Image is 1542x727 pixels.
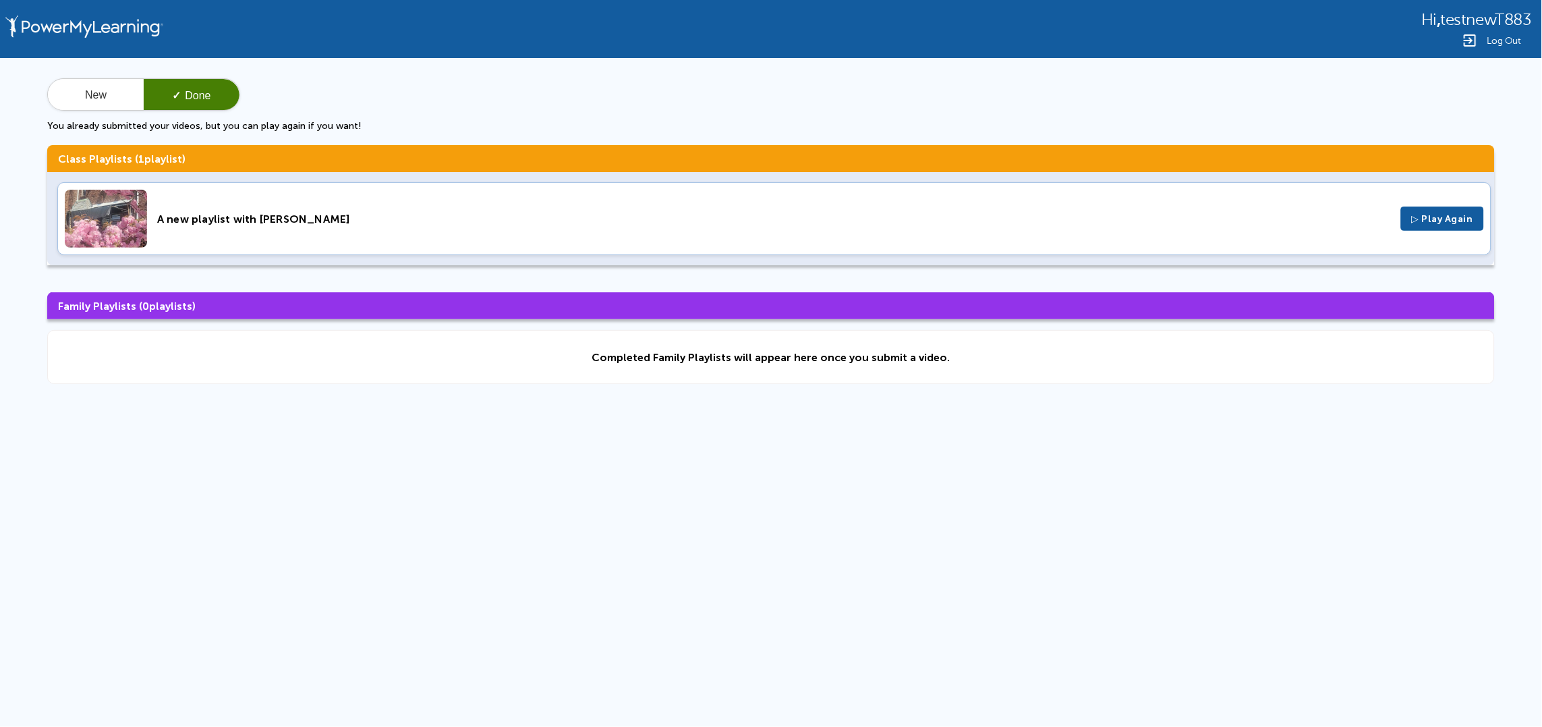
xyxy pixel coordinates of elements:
[65,190,147,248] img: Thumbnail
[48,79,144,111] button: New
[1441,11,1531,29] span: testnewT883
[47,120,1495,132] p: You already submitted your videos, but you can play again if you want!
[1401,207,1484,231] button: ▷ Play Again
[142,300,149,313] span: 0
[1485,666,1532,717] iframe: Chat
[172,90,181,101] span: ✓
[138,153,144,165] span: 1
[1422,9,1531,29] div: ,
[47,292,1495,319] h3: Family Playlists ( playlists)
[1462,32,1478,49] img: Logout Icon
[1422,11,1437,29] span: Hi
[144,79,239,111] button: ✓Done
[1487,36,1521,46] span: Log Out
[1412,213,1473,225] span: ▷ Play Again
[47,145,1495,172] h3: Class Playlists ( playlist)
[592,351,950,364] div: Completed Family Playlists will appear here once you submit a video.
[157,213,1391,225] div: A new playlist with [PERSON_NAME]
